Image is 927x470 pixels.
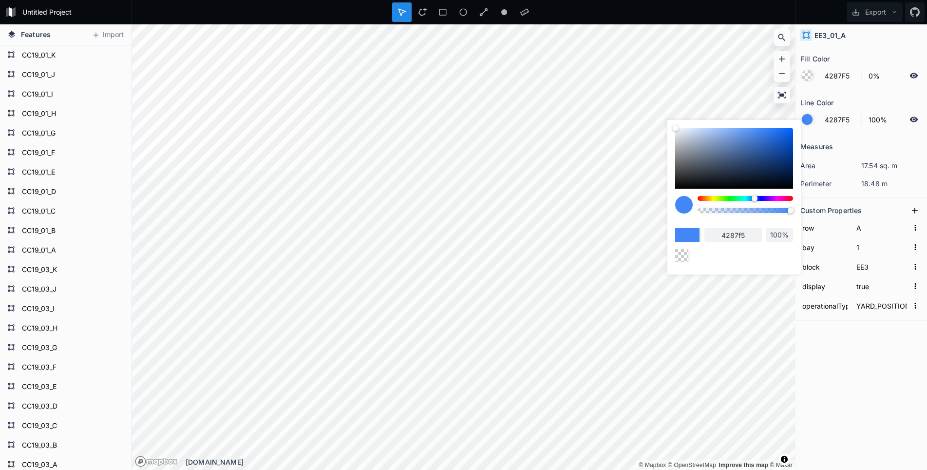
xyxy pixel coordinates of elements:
input: Empty [854,259,908,274]
input: Empty [854,298,908,313]
dd: 18.48 m [861,178,922,189]
dt: area [800,160,861,171]
a: OpenStreetMap [668,462,716,469]
button: Import [87,27,129,43]
input: Empty [854,220,908,235]
h4: EE3_01_A [814,30,846,40]
input: Name [800,298,850,313]
input: Empty [854,279,908,294]
h2: Fill Color [800,51,830,66]
span: Toggle attribution [781,454,787,465]
button: Export [847,2,903,22]
dd: 17.54 sq. m [861,160,922,171]
input: Name [800,220,850,235]
a: Mapbox logo [135,456,146,467]
h2: Custom Properties [800,203,862,218]
input: Name [800,279,850,294]
a: Map feedback [719,462,768,469]
span: Features [21,29,51,39]
a: Mapbox [639,462,666,469]
button: Toggle attribution [778,453,790,465]
input: Empty [854,240,908,255]
h2: Line Color [800,95,833,110]
div: [DOMAIN_NAME] [186,457,795,467]
a: Mapbox logo [135,456,178,467]
input: Name [800,259,850,274]
h2: Measures [800,139,833,154]
input: Name [800,240,850,255]
a: Maxar [770,462,793,469]
dt: perimeter [800,178,861,189]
